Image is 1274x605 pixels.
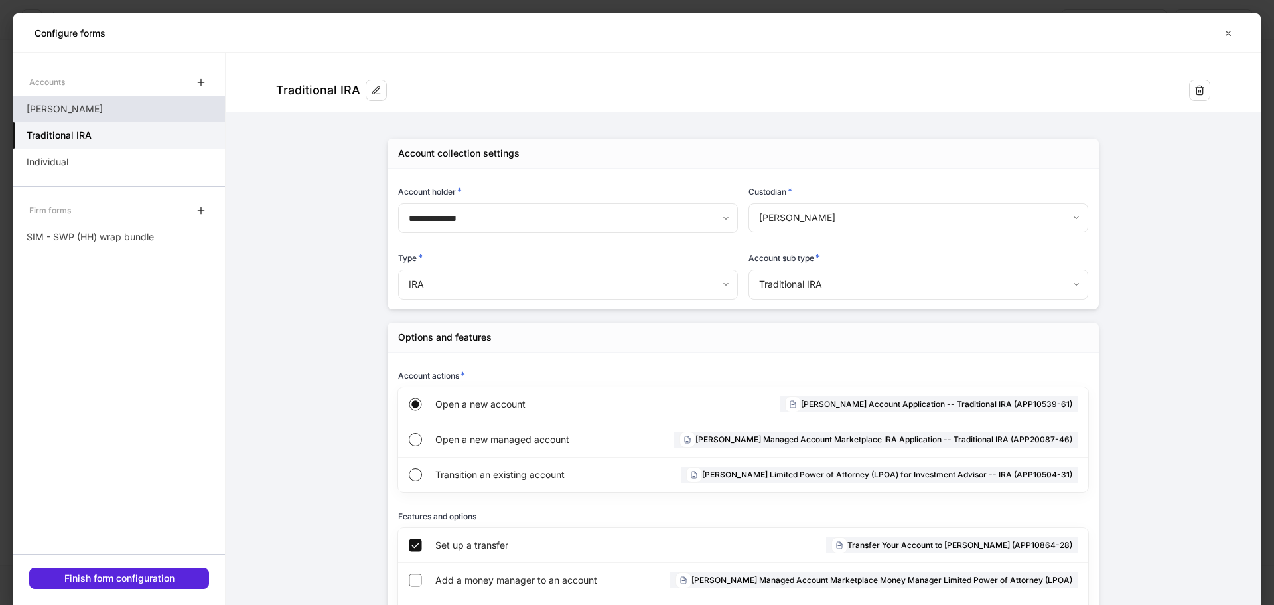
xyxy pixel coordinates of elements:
h6: Custodian [748,185,792,198]
h6: Features and options [398,510,476,523]
div: [PERSON_NAME] [748,203,1088,232]
span: Set up a transfer [435,539,657,552]
div: Accounts [29,70,65,94]
h6: [PERSON_NAME] Managed Account Marketplace Money Manager Limited Power of Attorney (LPOA) [691,574,1072,586]
div: Traditional IRA [276,82,360,98]
div: IRA [398,270,737,299]
h6: Account holder [398,185,462,198]
div: Options and features [398,331,492,344]
span: Open a new managed account [435,433,611,446]
span: Add a money manager to an account [435,574,623,587]
span: Open a new account [435,398,642,411]
p: Individual [27,155,68,169]
a: SIM - SWP (HH) wrap bundle [13,224,225,250]
div: [PERSON_NAME] Account Application -- Traditional IRA (APP10539-61) [780,396,1078,412]
div: Finish form configuration [64,574,175,583]
div: Firm forms [29,199,71,222]
p: [PERSON_NAME] [27,102,103,116]
h6: Account actions [398,369,465,382]
span: Transition an existing account [435,468,612,481]
div: [PERSON_NAME] Limited Power of Attorney (LPOA) for Investment Advisor -- IRA (APP10504-31) [681,467,1078,483]
h5: Configure forms [35,27,106,40]
a: Individual [13,149,225,175]
div: Account collection settings [398,147,520,160]
h6: Transfer Your Account to [PERSON_NAME] (APP10864-28) [847,539,1072,551]
h5: Traditional IRA [27,129,92,142]
p: SIM - SWP (HH) wrap bundle [27,230,154,244]
h6: Type [398,251,423,264]
a: Traditional IRA [13,122,225,149]
div: [PERSON_NAME] Managed Account Marketplace IRA Application -- Traditional IRA (APP20087-46) [674,432,1078,448]
a: [PERSON_NAME] [13,96,225,122]
h6: Account sub type [748,251,820,264]
button: Finish form configuration [29,568,209,589]
div: Traditional IRA [748,270,1088,299]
